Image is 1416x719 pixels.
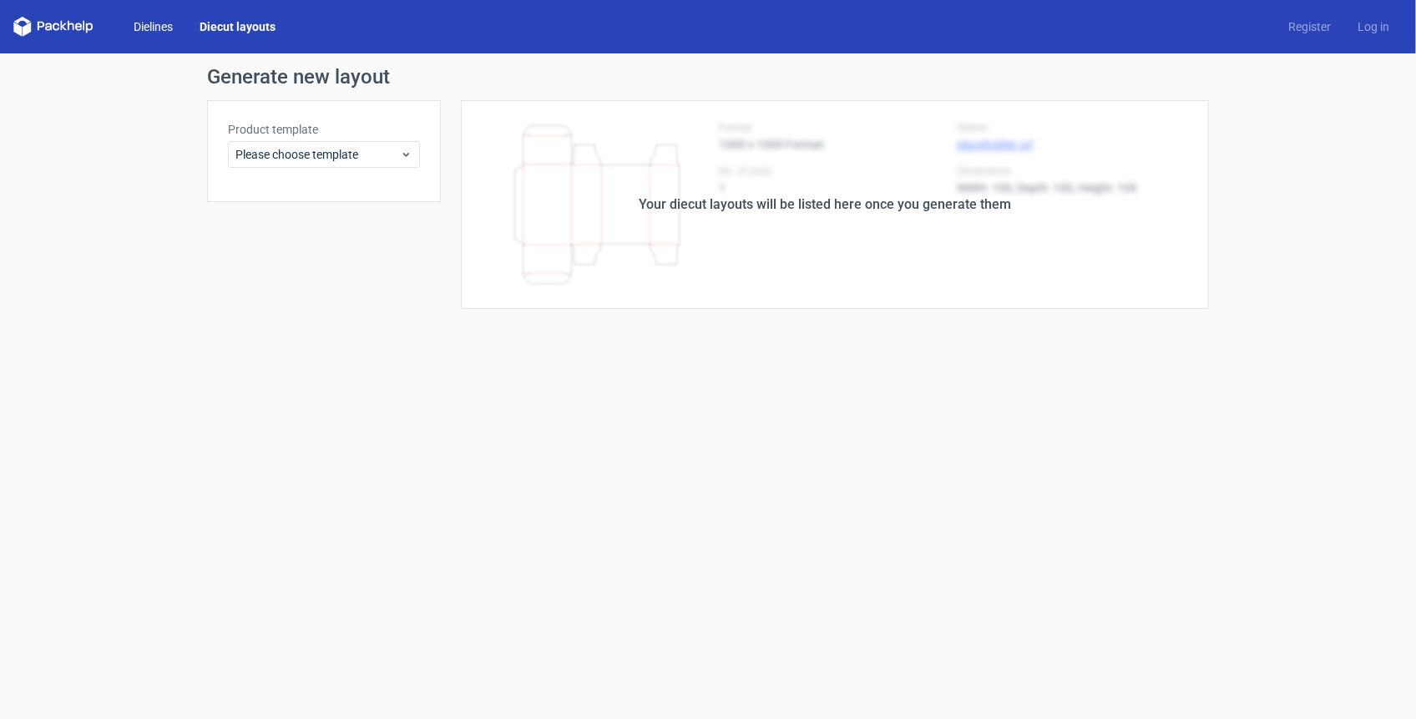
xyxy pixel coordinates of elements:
h1: Generate new layout [207,67,1209,87]
a: Diecut layouts [186,18,289,35]
a: Register [1275,18,1344,35]
div: Your diecut layouts will be listed here once you generate them [639,195,1011,215]
a: Dielines [120,18,186,35]
span: Please choose template [235,146,400,163]
label: Product template [228,121,420,138]
a: Log in [1344,18,1403,35]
